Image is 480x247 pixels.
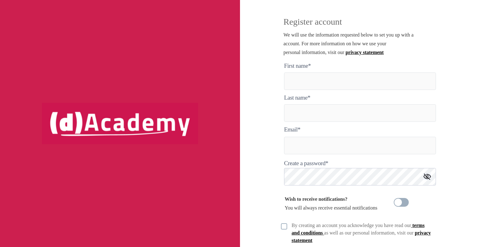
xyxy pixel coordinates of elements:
div: By creating an account you acknowledge you have read our as well as our personal information, vis... [292,222,432,244]
span: We will use the information requested below to set you up with a account. For more information on... [283,32,413,55]
a: privacy statement [346,50,384,55]
b: Wish to receive notifications? [285,196,347,202]
img: unCheck [281,223,287,230]
img: logo [42,103,198,144]
a: terms and conditions [292,223,425,235]
p: Register account [283,18,440,31]
img: icon [423,173,431,180]
div: You will always receive essential notifications [285,195,377,212]
a: privacy statement [292,230,431,243]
